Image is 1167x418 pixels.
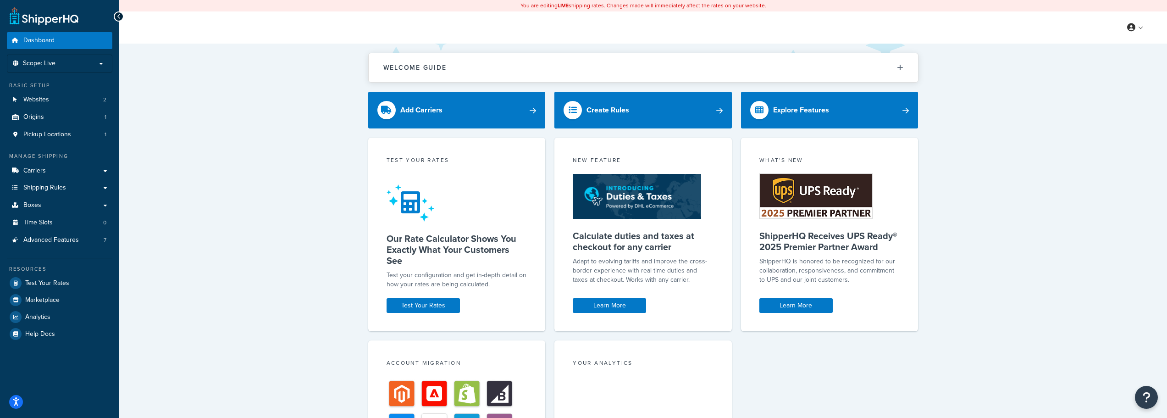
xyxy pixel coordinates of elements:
[7,91,112,108] a: Websites2
[23,236,79,244] span: Advanced Features
[23,201,41,209] span: Boxes
[573,230,713,252] h5: Calculate duties and taxes at checkout for any carrier
[7,109,112,126] a: Origins1
[7,109,112,126] li: Origins
[586,104,629,117] div: Create Rules
[25,313,50,321] span: Analytics
[759,156,900,167] div: What's New
[25,296,60,304] span: Marketplace
[7,214,112,231] li: Time Slots
[558,1,569,10] b: LIVE
[759,230,900,252] h5: ShipperHQ Receives UPS Ready® 2025 Premier Partner Award
[7,232,112,249] li: Advanced Features
[7,179,112,196] a: Shipping Rules
[25,279,69,287] span: Test Your Rates
[25,330,55,338] span: Help Docs
[7,326,112,342] a: Help Docs
[7,197,112,214] a: Boxes
[387,156,527,167] div: Test your rates
[7,126,112,143] a: Pickup Locations1
[383,64,447,71] h2: Welcome Guide
[759,298,833,313] a: Learn More
[573,257,713,284] p: Adapt to evolving tariffs and improve the cross-border experience with real-time duties and taxes...
[7,82,112,89] div: Basic Setup
[7,232,112,249] a: Advanced Features7
[573,359,713,369] div: Your Analytics
[23,113,44,121] span: Origins
[387,233,527,266] h5: Our Rate Calculator Shows You Exactly What Your Customers See
[7,275,112,291] a: Test Your Rates
[23,60,55,67] span: Scope: Live
[104,236,106,244] span: 7
[23,167,46,175] span: Carriers
[7,292,112,308] a: Marketplace
[773,104,829,117] div: Explore Features
[103,96,106,104] span: 2
[7,309,112,325] a: Analytics
[369,53,918,82] button: Welcome Guide
[7,214,112,231] a: Time Slots0
[23,131,71,139] span: Pickup Locations
[387,271,527,289] div: Test your configuration and get in-depth detail on how your rates are being calculated.
[400,104,442,117] div: Add Carriers
[105,131,106,139] span: 1
[23,96,49,104] span: Websites
[387,359,527,369] div: Account Migration
[7,32,112,49] a: Dashboard
[573,298,646,313] a: Learn More
[368,92,546,128] a: Add Carriers
[23,184,66,192] span: Shipping Rules
[23,37,55,45] span: Dashboard
[387,298,460,313] a: Test Your Rates
[1135,386,1158,409] button: Open Resource Center
[103,219,106,227] span: 0
[554,92,732,128] a: Create Rules
[759,257,900,284] p: ShipperHQ is honored to be recognized for our collaboration, responsiveness, and commitment to UP...
[7,126,112,143] li: Pickup Locations
[23,219,53,227] span: Time Slots
[741,92,918,128] a: Explore Features
[7,152,112,160] div: Manage Shipping
[105,113,106,121] span: 1
[7,265,112,273] div: Resources
[7,91,112,108] li: Websites
[573,156,713,167] div: New Feature
[7,162,112,179] a: Carriers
